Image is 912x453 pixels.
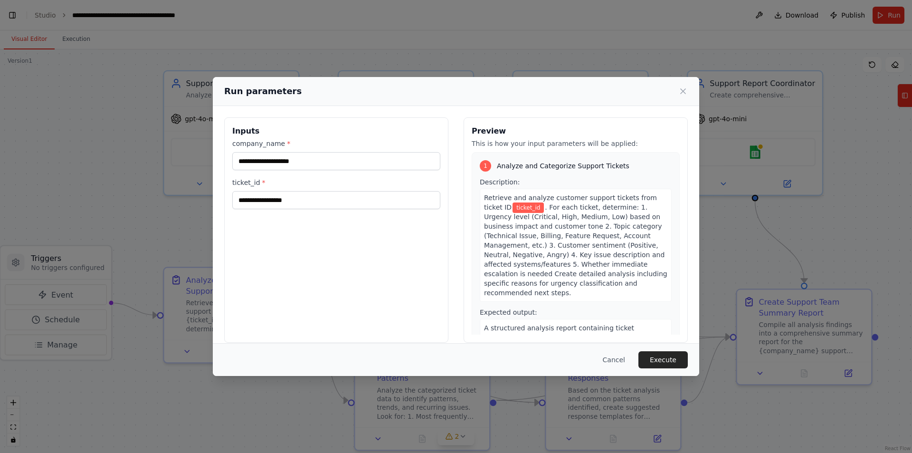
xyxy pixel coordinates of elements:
span: Expected output: [480,308,537,316]
span: Analyze and Categorize Support Tickets [497,161,629,171]
span: Description: [480,178,520,186]
span: Retrieve and analyze customer support tickets from ticket ID [484,194,657,211]
button: Cancel [595,351,633,368]
span: A structured analysis report containing ticket categorization, urgency assessment, topic classifi... [484,324,647,360]
p: This is how your input parameters will be applied: [472,139,680,148]
h3: Preview [472,125,680,137]
span: Variable: ticket_id [513,202,544,213]
label: company_name [232,139,440,148]
label: ticket_id [232,178,440,187]
span: . For each ticket, determine: 1. Urgency level (Critical, High, Medium, Low) based on business im... [484,203,667,297]
h2: Run parameters [224,85,302,98]
button: Execute [638,351,688,368]
div: 1 [480,160,491,172]
h3: Inputs [232,125,440,137]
